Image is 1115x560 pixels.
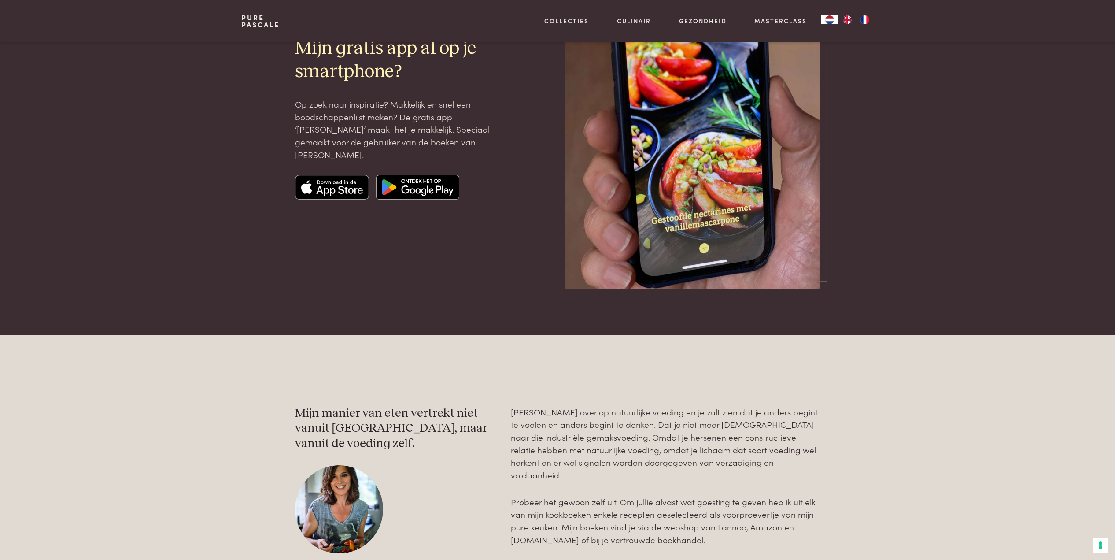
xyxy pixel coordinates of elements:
[376,175,459,200] img: Google app store
[821,15,874,24] aside: Language selected: Nederlands
[241,14,280,28] a: PurePascale
[838,15,856,24] a: EN
[295,465,383,553] img: pure-pascale-naessens-pn356142
[295,37,497,84] h2: Mijn gratis app al op je smartphone?
[679,16,727,26] a: Gezondheid
[821,15,838,24] a: NL
[856,15,874,24] a: FR
[511,496,820,546] p: Probeer het gewoon zelf uit. Om jullie alvast wat goesting te geven heb ik uit elk van mijn kookb...
[838,15,874,24] ul: Language list
[295,98,497,161] p: Op zoek naar inspiratie? Makkelijk en snel een boodschappenlijst maken? De gratis app ‘[PERSON_NA...
[544,16,589,26] a: Collecties
[617,16,651,26] a: Culinair
[295,175,369,200] img: Apple app store
[511,406,820,482] p: [PERSON_NAME] over op natuurlijke voeding en je zult zien dat je anders begint te voelen en ander...
[295,406,497,452] h3: Mijn manier van eten vertrekt niet vanuit [GEOGRAPHIC_DATA], maar vanuit de voeding zelf.
[821,15,838,24] div: Language
[1093,538,1108,553] button: Uw voorkeuren voor toestemming voor trackingtechnologieën
[754,16,807,26] a: Masterclass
